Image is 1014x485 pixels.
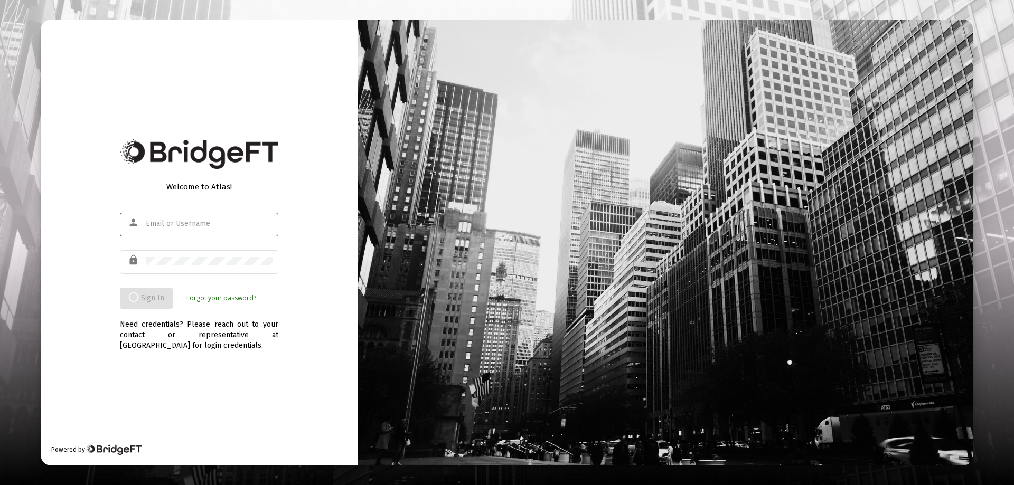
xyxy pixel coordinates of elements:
img: Bridge Financial Technology Logo [86,444,142,455]
input: Email or Username [146,220,273,228]
mat-icon: person [128,216,140,229]
span: Sign In [128,293,164,302]
a: Forgot your password? [186,293,256,303]
button: Sign In [120,288,173,309]
mat-icon: lock [128,254,140,267]
div: Powered by [51,444,142,455]
div: Need credentials? Please reach out to your contact or representative at [GEOGRAPHIC_DATA] for log... [120,309,278,351]
div: Welcome to Atlas! [120,182,278,192]
img: Bridge Financial Technology Logo [120,139,278,169]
